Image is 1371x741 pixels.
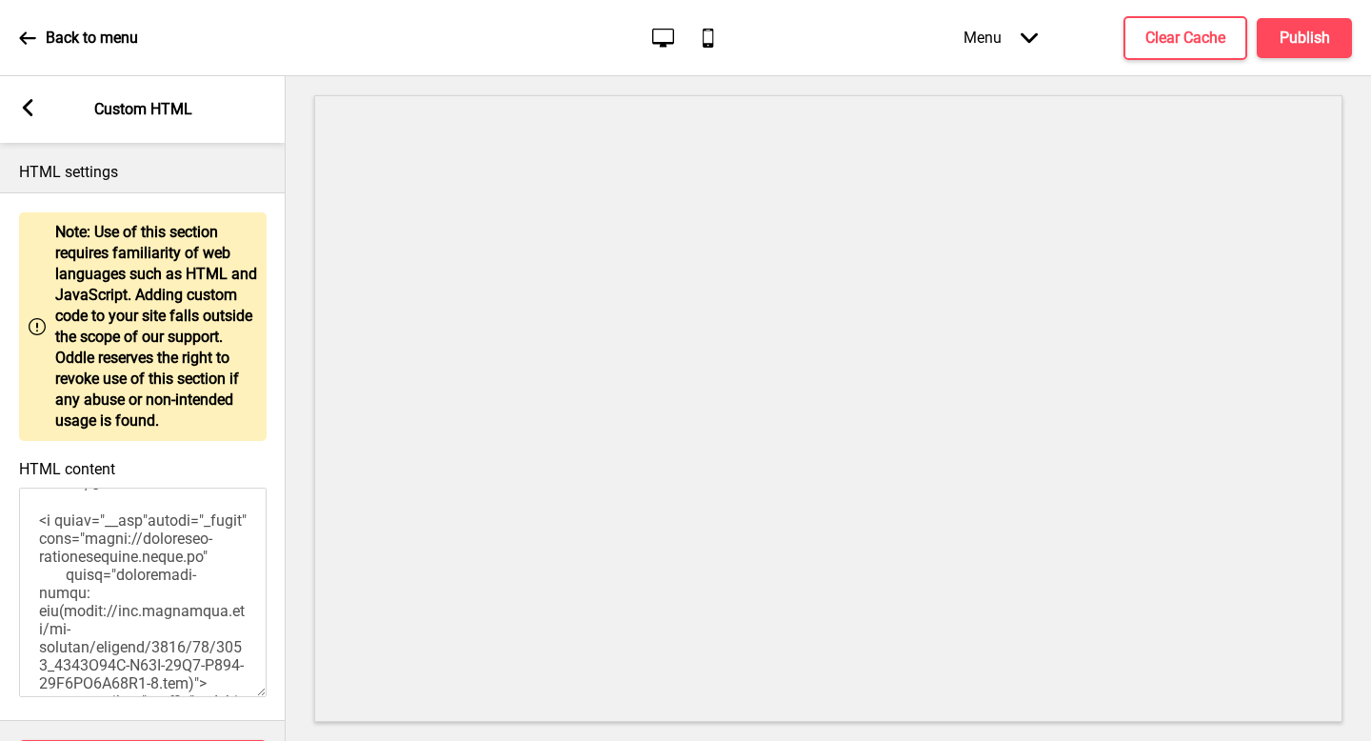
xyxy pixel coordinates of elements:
button: Clear Cache [1123,16,1247,60]
label: HTML content [19,460,115,478]
div: Menu [944,10,1057,66]
h4: Clear Cache [1145,28,1225,49]
textarea: <lorem> .__ipsumdolo { sit-ametc: 3696ad; elitse: 1 doei; temp-incid: utlabo; } .__etd { magnaali... [19,488,267,697]
h4: Publish [1280,28,1330,49]
a: Back to menu [19,12,138,64]
p: Note: Use of this section requires familiarity of web languages such as HTML and JavaScript. Addi... [55,222,257,431]
p: Custom HTML [94,99,192,120]
p: HTML settings [19,162,267,183]
button: Publish [1257,18,1352,58]
p: Back to menu [46,28,138,49]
